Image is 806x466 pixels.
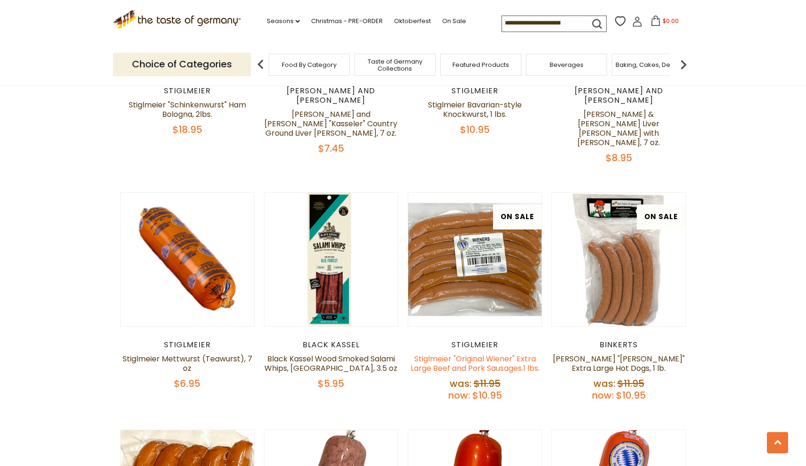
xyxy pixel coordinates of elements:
div: Stiglmeier [408,86,542,96]
div: Stiglmeier [120,340,255,350]
img: Stiglmeier Mettwurst (Teawurst), 7 oz [121,193,254,326]
img: Black Kassel Wood Smoked Salami Whips, Old Forest, 3.5 oz [264,193,398,326]
a: Oktoberfest [394,16,431,26]
span: $10.95 [472,389,502,402]
img: Binkert [552,193,685,326]
a: Beverages [550,61,584,68]
a: Food By Category [282,61,337,68]
a: [PERSON_NAME] and [PERSON_NAME] "Kasseler" Country Ground Liver [PERSON_NAME], 7 oz. [264,109,397,139]
label: Was: [593,377,615,390]
a: Seasons [267,16,300,26]
a: Stiglmeier Mettwurst (Teawurst), 7 oz [123,353,252,374]
div: [PERSON_NAME] and [PERSON_NAME] [264,86,398,105]
span: $18.95 [173,123,202,136]
div: [PERSON_NAME] and [PERSON_NAME] [551,86,686,105]
span: $0.00 [663,17,679,25]
button: $0.00 [644,16,684,30]
a: Stiglmeier Bavarian-style Knockwurst, 1 lbs. [428,99,522,120]
div: Stiglmeier [120,86,255,96]
img: next arrow [674,55,693,74]
span: $10.95 [616,389,646,402]
img: previous arrow [251,55,270,74]
a: Featured Products [452,61,509,68]
div: Stiglmeier [408,340,542,350]
p: Choice of Categories [113,53,251,76]
span: $5.95 [318,377,344,390]
a: On Sale [442,16,466,26]
div: Binkerts [551,340,686,350]
div: Black Kassel [264,340,398,350]
label: Now: [592,389,614,402]
label: Now: [448,389,470,402]
a: [PERSON_NAME] "[PERSON_NAME]" Extra Large Hot Dogs, 1 lb. [553,353,685,374]
a: Baking, Cakes, Desserts [616,61,689,68]
a: [PERSON_NAME] & [PERSON_NAME] Liver [PERSON_NAME] with [PERSON_NAME], 7 oz. [577,109,660,148]
span: $7.45 [318,142,344,155]
span: $8.95 [606,151,632,164]
label: Was: [450,377,471,390]
a: Stiglmeier "Original Wiener" Extra Large Beef and Pork Sausages.1 lbs. [411,353,540,374]
span: $6.95 [174,377,200,390]
a: Stiglmeier "Schinkenwurst" Ham Bologna, 2lbs. [129,99,246,120]
a: Christmas - PRE-ORDER [311,16,383,26]
span: $10.95 [460,123,490,136]
a: Taste of Germany Collections [357,58,433,72]
span: $11.95 [617,377,644,390]
span: $11.95 [474,377,501,390]
img: Stiglmeier "Original Wiener" Extra Large Beef and Pork Sausages.1 lbs. [408,193,542,326]
a: Black Kassel Wood Smoked Salami Whips, [GEOGRAPHIC_DATA], 3.5 oz [264,353,397,374]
